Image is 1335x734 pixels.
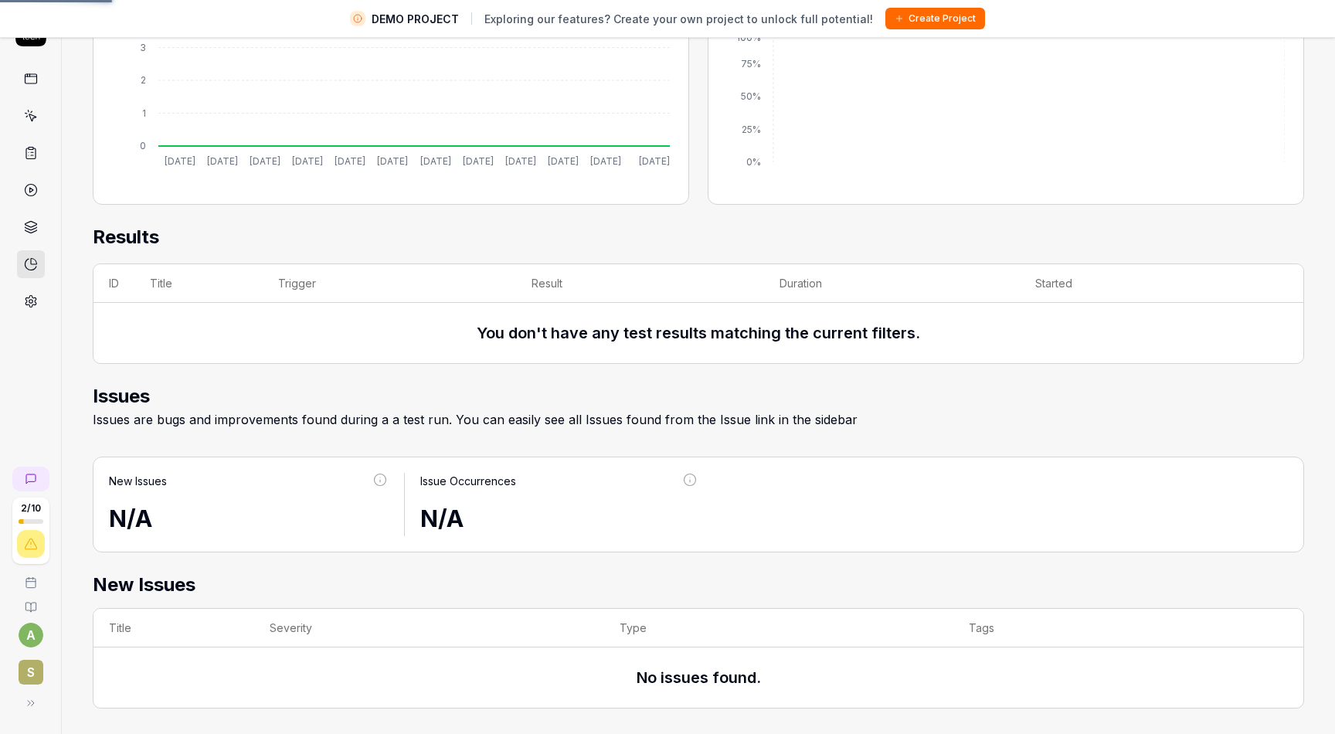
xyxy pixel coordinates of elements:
[741,58,761,70] tspan: 75%
[484,11,873,27] span: Exploring our features? Create your own project to unlock full potential!
[140,42,146,53] tspan: 3
[254,609,604,647] th: Severity
[335,155,365,167] tspan: [DATE]
[637,666,761,689] h3: No issues found.
[6,564,55,589] a: Book a call with us
[548,155,579,167] tspan: [DATE]
[93,382,1304,410] h2: Issues
[516,264,764,303] th: Result
[505,155,536,167] tspan: [DATE]
[746,156,761,168] tspan: 0%
[741,90,761,102] tspan: 50%
[6,589,55,613] a: Documentation
[142,107,146,119] tspan: 1
[1020,264,1272,303] th: Started
[292,155,323,167] tspan: [DATE]
[250,155,280,167] tspan: [DATE]
[19,660,43,685] span: S
[140,140,146,151] tspan: 0
[93,223,1304,263] h2: Results
[141,74,146,86] tspan: 2
[420,473,516,489] div: Issue Occurrences
[377,155,408,167] tspan: [DATE]
[93,410,1304,429] div: Issues are bugs and improvements found during a a test run. You can easily see all Issues found f...
[263,264,515,303] th: Trigger
[134,264,263,303] th: Title
[19,623,43,647] button: a
[736,32,761,43] tspan: 100%
[420,501,699,536] div: N/A
[109,501,389,536] div: N/A
[742,124,761,135] tspan: 25%
[93,264,134,303] th: ID
[604,609,954,647] th: Type
[639,155,670,167] tspan: [DATE]
[477,321,920,345] h3: You don't have any test results matching the current filters.
[165,155,195,167] tspan: [DATE]
[109,473,167,489] div: New Issues
[590,155,621,167] tspan: [DATE]
[6,647,55,688] button: S
[207,155,238,167] tspan: [DATE]
[764,264,1021,303] th: Duration
[12,467,49,491] a: New conversation
[93,609,254,647] th: Title
[21,504,41,513] span: 2 / 10
[93,571,1304,599] h2: New Issues
[372,11,459,27] span: DEMO PROJECT
[953,609,1303,647] th: Tags
[420,155,451,167] tspan: [DATE]
[463,155,494,167] tspan: [DATE]
[885,8,985,29] button: Create Project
